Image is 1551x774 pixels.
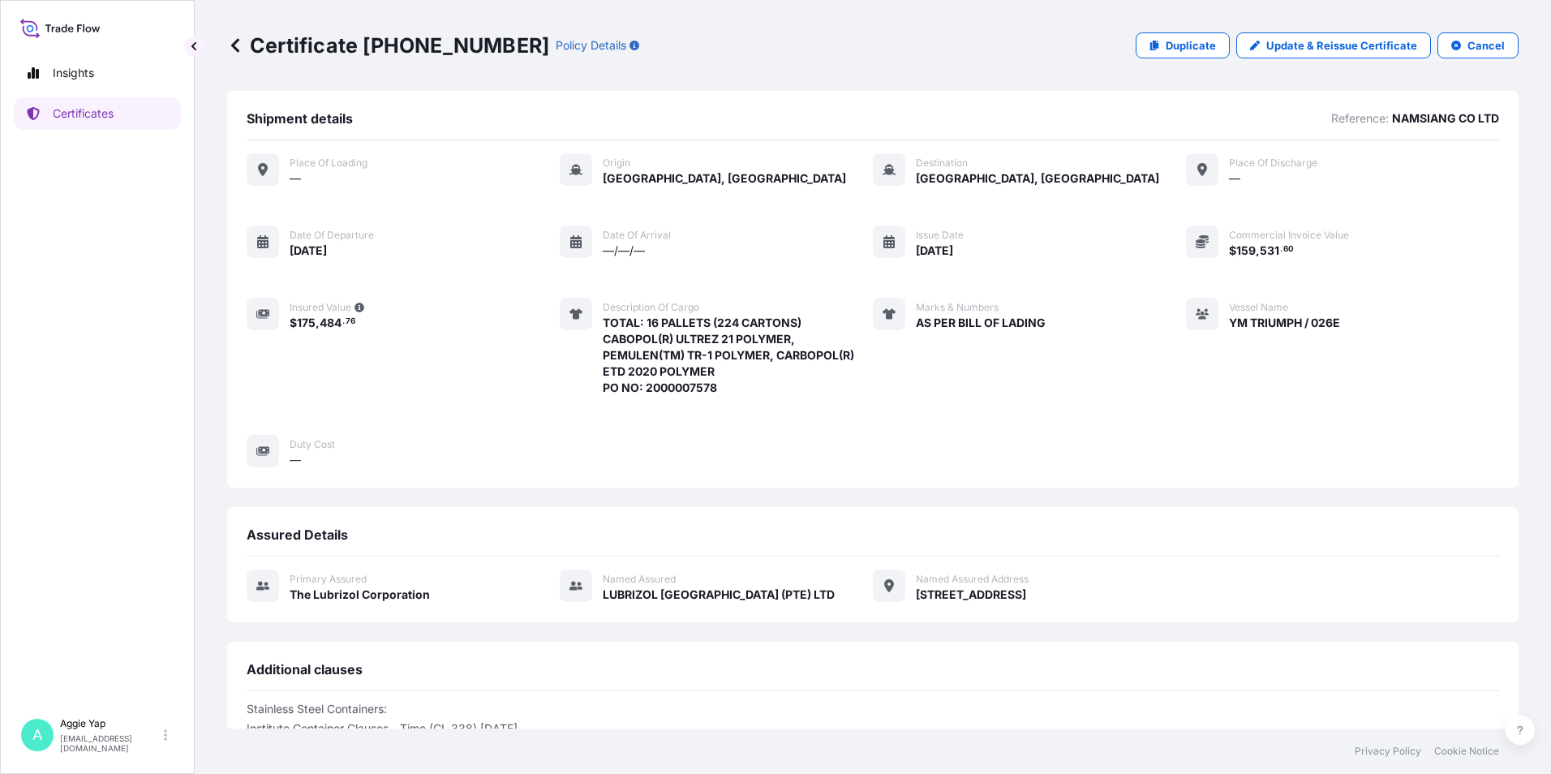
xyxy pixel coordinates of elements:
[290,317,297,329] span: $
[60,733,161,753] p: [EMAIL_ADDRESS][DOMAIN_NAME]
[297,317,316,329] span: 175
[603,573,676,586] span: Named Assured
[1136,32,1230,58] a: Duplicate
[32,727,42,743] span: A
[247,704,1499,753] p: Stainless Steel Containers: Institute Container Clauses - Time (CL.338) [DATE]. Institute War & S...
[53,105,114,122] p: Certificates
[603,315,873,396] span: TOTAL: 16 PALLETS (224 CARTONS) CABOPOL(R) ULTREZ 21 POLYMER, PEMULEN(TM) TR-1 POLYMER, CARBOPOL(...
[290,301,351,314] span: Insured Value
[1236,245,1256,256] span: 159
[290,452,301,468] span: —
[1434,745,1499,758] a: Cookie Notice
[1266,37,1417,54] p: Update & Reissue Certificate
[556,37,626,54] p: Policy Details
[916,587,1026,603] span: [STREET_ADDRESS]
[1256,245,1260,256] span: ,
[916,229,964,242] span: Issue Date
[290,438,335,451] span: Duty Cost
[916,301,999,314] span: Marks & Numbers
[247,110,353,127] span: Shipment details
[1331,110,1389,127] p: Reference:
[290,170,301,187] span: —
[1229,157,1317,170] span: Place of discharge
[290,229,374,242] span: Date of departure
[1437,32,1519,58] button: Cancel
[60,717,161,730] p: Aggie Yap
[346,319,355,325] span: 76
[1229,301,1288,314] span: Vessel Name
[14,57,181,89] a: Insights
[916,573,1029,586] span: Named Assured Address
[1392,110,1499,127] p: NAMSIANG CO LTD
[603,587,835,603] span: LUBRIZOL [GEOGRAPHIC_DATA] (PTE) LTD
[320,317,342,329] span: 484
[916,315,1046,331] span: AS PER BILL OF LADING
[316,317,320,329] span: ,
[603,170,846,187] span: [GEOGRAPHIC_DATA], [GEOGRAPHIC_DATA]
[1467,37,1505,54] p: Cancel
[1280,247,1282,252] span: .
[1229,245,1236,256] span: $
[247,661,363,677] span: Additional clauses
[227,32,549,58] p: Certificate [PHONE_NUMBER]
[247,527,348,543] span: Assured Details
[1355,745,1421,758] a: Privacy Policy
[290,243,327,259] span: [DATE]
[603,229,671,242] span: Date of arrival
[916,170,1159,187] span: [GEOGRAPHIC_DATA], [GEOGRAPHIC_DATA]
[1283,247,1294,252] span: 60
[1229,170,1240,187] span: —
[53,65,94,81] p: Insights
[603,301,699,314] span: Description of cargo
[916,157,968,170] span: Destination
[916,243,953,259] span: [DATE]
[1229,315,1340,331] span: YM TRIUMPH / 026E
[14,97,181,130] a: Certificates
[342,319,345,325] span: .
[603,243,645,259] span: —/—/—
[1260,245,1279,256] span: 531
[290,573,367,586] span: Primary assured
[1229,229,1349,242] span: Commercial Invoice Value
[290,587,430,603] span: The Lubrizol Corporation
[1166,37,1216,54] p: Duplicate
[603,157,630,170] span: Origin
[1236,32,1431,58] a: Update & Reissue Certificate
[290,157,367,170] span: Place of Loading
